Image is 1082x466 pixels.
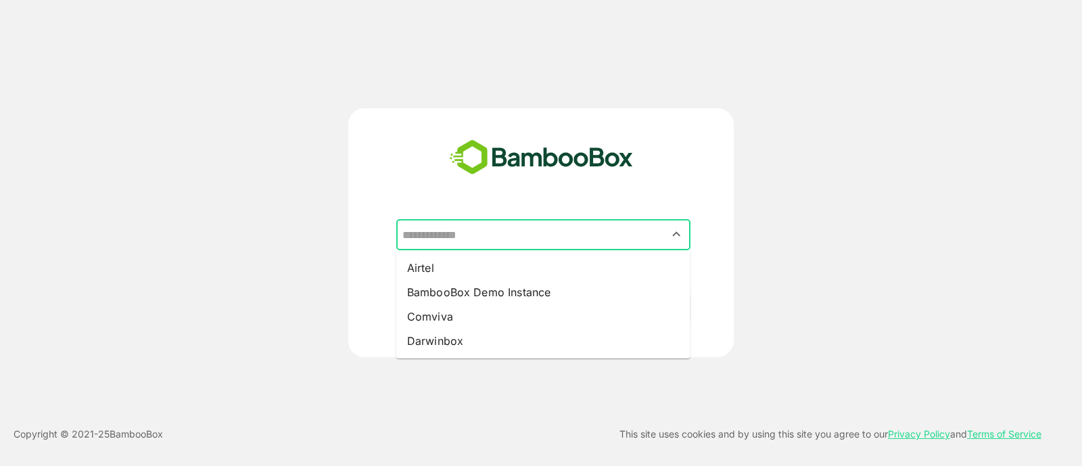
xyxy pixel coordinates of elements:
[967,428,1041,440] a: Terms of Service
[396,256,690,280] li: Airtel
[667,225,686,243] button: Close
[396,280,690,304] li: BambooBox Demo Instance
[442,135,640,180] img: bamboobox
[14,426,163,442] p: Copyright © 2021- 25 BambooBox
[619,426,1041,442] p: This site uses cookies and by using this site you agree to our and
[396,329,690,353] li: Darwinbox
[396,304,690,329] li: Comviva
[888,428,950,440] a: Privacy Policy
